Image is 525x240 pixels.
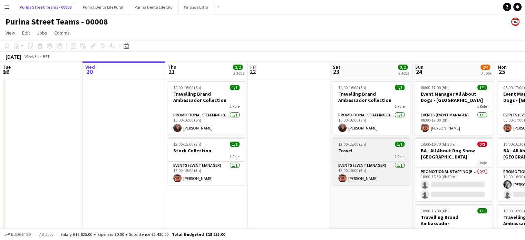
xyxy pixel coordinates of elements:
[77,0,129,14] button: Purina Denta Life Rural
[415,91,493,103] h3: Event Manager All About Dogs - [GEOGRAPHIC_DATA]
[38,232,55,237] span: All jobs
[230,85,240,90] span: 1/1
[395,104,405,109] span: 1 Role
[178,0,214,14] button: Wrigleys Extra
[421,142,457,147] span: 10:00-16:30 (6h30m)
[398,70,409,76] div: 2 Jobs
[34,28,50,37] a: Jobs
[497,68,507,76] span: 25
[2,68,11,76] span: 19
[249,68,256,76] span: 22
[230,104,240,109] span: 1 Role
[51,28,72,37] a: Comms
[167,68,176,76] span: 21
[333,111,410,135] app-card-role: Promotional Staffing (Brand Ambassadors)1/110:00-16:00 (6h)[PERSON_NAME]
[332,68,340,76] span: 23
[230,154,240,159] span: 1 Role
[168,137,245,185] app-job-card: 12:00-15:00 (3h)1/1Stock Collection1 RoleEvents (Event Manager)1/112:00-15:00 (3h)[PERSON_NAME]
[477,160,487,165] span: 1 Role
[415,168,493,201] app-card-role: Promotional Staffing (Brand Ambassadors)0/210:00-16:30 (6h30m)
[168,91,245,103] h3: Travelling Brand Ambassador Collection
[477,104,487,109] span: 1 Role
[3,28,18,37] a: View
[230,142,240,147] span: 1/1
[415,81,493,135] app-job-card: 08:00-17:00 (9h)1/1Event Manager All About Dogs - [GEOGRAPHIC_DATA]1 RoleEvents (Event Manager)1/...
[333,64,340,70] span: Sat
[14,0,77,14] button: Purina Street Teams - 00008
[398,65,408,70] span: 2/2
[3,64,11,70] span: Tue
[22,30,30,36] span: Edit
[481,70,492,76] div: 3 Jobs
[84,68,95,76] span: 20
[333,162,410,185] app-card-role: Events (Event Manager)1/112:00-15:00 (3h)[PERSON_NAME]
[333,137,410,185] app-job-card: 12:00-15:00 (3h)1/1Travel1 RoleEvents (Event Manager)1/112:00-15:00 (3h)[PERSON_NAME]
[415,214,493,227] h3: Travelling Brand Ambassador
[54,30,70,36] span: Comms
[511,18,519,26] app-user-avatar: Bounce Activations Ltd
[333,147,410,154] h3: Travel
[395,154,405,159] span: 1 Role
[421,208,449,213] span: 10:00-16:00 (6h)
[6,17,108,27] h1: Purina Street Teams - 00008
[168,147,245,154] h3: Stock Collection
[60,232,225,237] div: Salary £16 825.00 + Expenses £0.00 + Subsistence £1 430.00 =
[173,142,201,147] span: 12:00-15:00 (3h)
[3,231,32,238] button: Budgeted
[480,65,490,70] span: 2/4
[477,142,487,147] span: 0/2
[6,30,15,36] span: View
[477,85,487,90] span: 1/1
[415,147,493,160] h3: BA - All About Dog Show [GEOGRAPHIC_DATA]
[333,91,410,103] h3: Travelling Brand Ambassador Collection
[333,81,410,135] app-job-card: 10:00-16:00 (6h)1/1Travelling Brand Ambassador Collection1 RolePromotional Staffing (Brand Ambass...
[415,111,493,135] app-card-role: Events (Event Manager)1/108:00-17:00 (9h)[PERSON_NAME]
[250,64,256,70] span: Fri
[338,85,366,90] span: 10:00-16:00 (6h)
[338,142,366,147] span: 12:00-15:00 (3h)
[11,232,31,237] span: Budgeted
[421,85,449,90] span: 08:00-17:00 (9h)
[168,64,176,70] span: Thu
[415,64,424,70] span: Sun
[23,54,40,59] span: Week 34
[172,232,225,237] span: Total Budgeted £18 255.00
[395,85,405,90] span: 1/1
[168,162,245,185] app-card-role: Events (Event Manager)1/112:00-15:00 (3h)[PERSON_NAME]
[233,70,244,76] div: 2 Jobs
[85,64,95,70] span: Wed
[173,85,201,90] span: 10:00-16:00 (6h)
[168,111,245,135] app-card-role: Promotional Staffing (Brand Ambassadors)1/110:00-16:00 (6h)[PERSON_NAME]
[477,208,487,213] span: 1/1
[6,53,21,60] div: [DATE]
[414,68,424,76] span: 24
[395,142,405,147] span: 1/1
[477,227,487,232] span: 1 Role
[233,65,243,70] span: 2/2
[168,81,245,135] app-job-card: 10:00-16:00 (6h)1/1Travelling Brand Ambassador Collection1 RolePromotional Staffing (Brand Ambass...
[19,28,33,37] a: Edit
[498,64,507,70] span: Mon
[43,54,50,59] div: BST
[37,30,47,36] span: Jobs
[129,0,178,14] button: Purina Denta Life City
[415,137,493,201] app-job-card: 10:00-16:30 (6h30m)0/2BA - All About Dog Show [GEOGRAPHIC_DATA]1 RolePromotional Staffing (Brand ...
